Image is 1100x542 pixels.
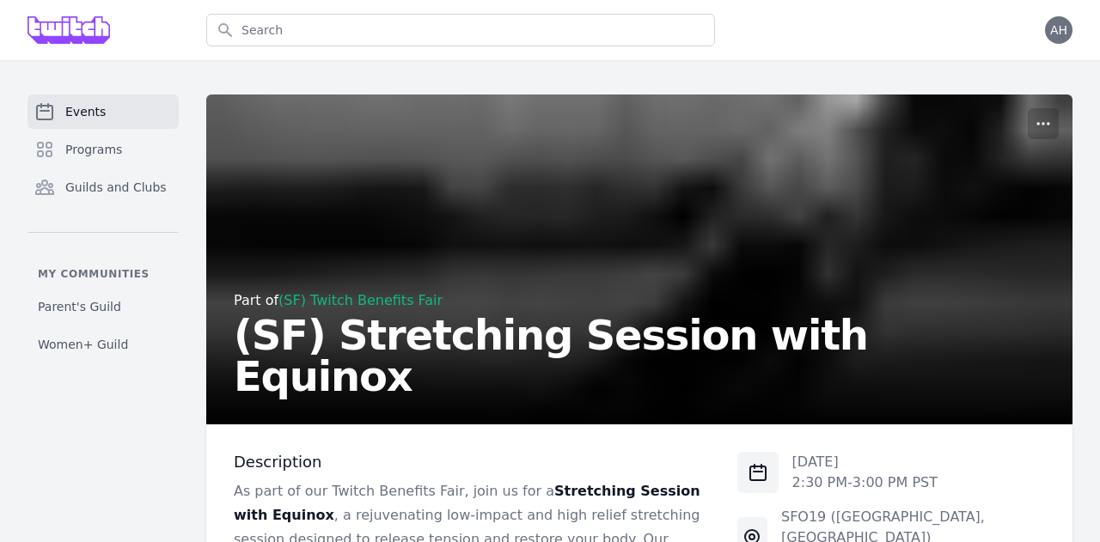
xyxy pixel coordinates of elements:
[27,132,179,167] a: Programs
[27,16,110,44] img: Grove
[792,452,938,472] p: [DATE]
[792,472,938,493] p: 2:30 PM - 3:00 PM PST
[1045,16,1072,44] button: AH
[1050,24,1067,36] span: AH
[27,94,179,360] nav: Sidebar
[234,314,1045,397] h2: (SF) Stretching Session with Equinox
[27,329,179,360] a: Women+ Guild
[27,170,179,204] a: Guilds and Clubs
[27,267,179,281] p: My communities
[65,141,122,158] span: Programs
[234,452,710,472] h3: Description
[27,94,179,129] a: Events
[278,292,443,308] a: (SF) Twitch Benefits Fair
[65,179,167,196] span: Guilds and Clubs
[38,336,128,353] span: Women+ Guild
[38,298,121,315] span: Parent's Guild
[206,14,715,46] input: Search
[234,290,1045,311] div: Part of
[65,103,106,120] span: Events
[27,291,179,322] a: Parent's Guild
